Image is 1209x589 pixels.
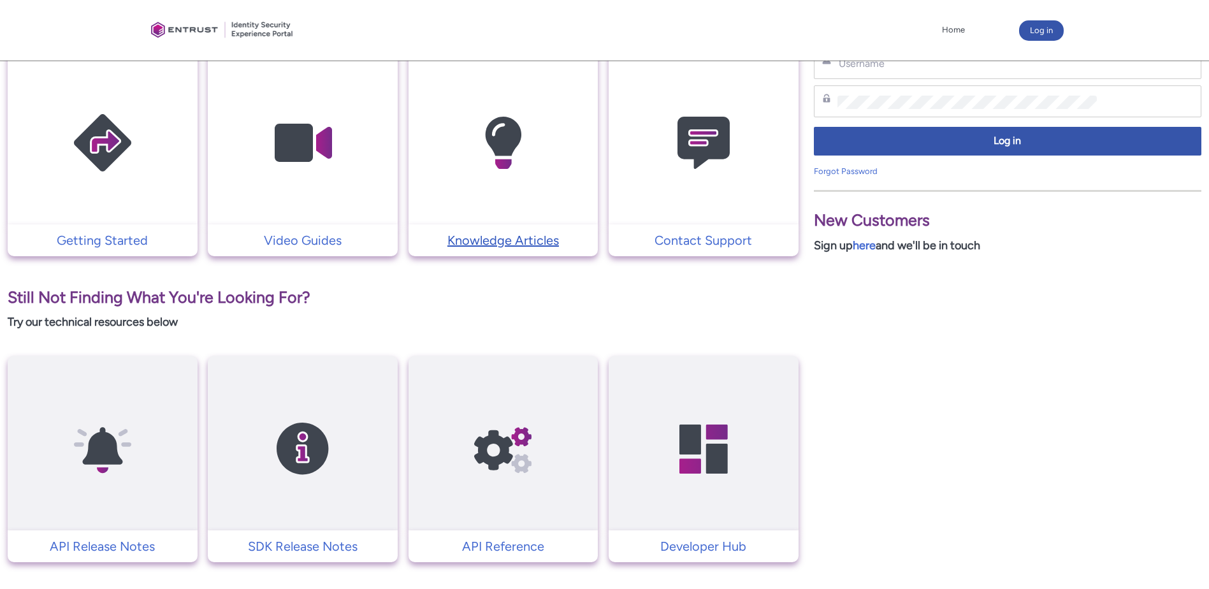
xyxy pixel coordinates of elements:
p: New Customers [814,208,1201,233]
p: Knowledge Articles [415,231,592,250]
p: API Reference [415,537,592,556]
a: Video Guides [208,231,398,250]
a: Home [939,20,968,40]
p: Video Guides [214,231,391,250]
button: Log in [814,127,1201,156]
span: Log in [822,134,1193,149]
p: Still Not Finding What You're Looking For? [8,286,799,310]
a: Knowledge Articles [409,231,598,250]
a: Forgot Password [814,166,878,176]
a: API Release Notes [8,537,198,556]
img: Video Guides [242,75,363,212]
a: Getting Started [8,231,198,250]
a: Contact Support [609,231,799,250]
p: Contact Support [615,231,792,250]
img: Getting Started [42,75,163,212]
a: here [853,238,876,252]
p: SDK Release Notes [214,537,391,556]
p: Developer Hub [615,537,792,556]
a: Developer Hub [609,537,799,556]
p: API Release Notes [14,537,191,556]
p: Try our technical resources below [8,314,799,331]
img: Knowledge Articles [442,75,563,212]
img: API Reference [442,381,563,518]
a: API Reference [409,537,598,556]
img: SDK Release Notes [242,381,363,518]
a: SDK Release Notes [208,537,398,556]
img: API Release Notes [42,381,163,518]
img: Developer Hub [643,381,764,518]
input: Username [837,57,1097,70]
img: Contact Support [643,75,764,212]
p: Sign up and we'll be in touch [814,237,1201,254]
p: Getting Started [14,231,191,250]
button: Log in [1019,20,1064,41]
